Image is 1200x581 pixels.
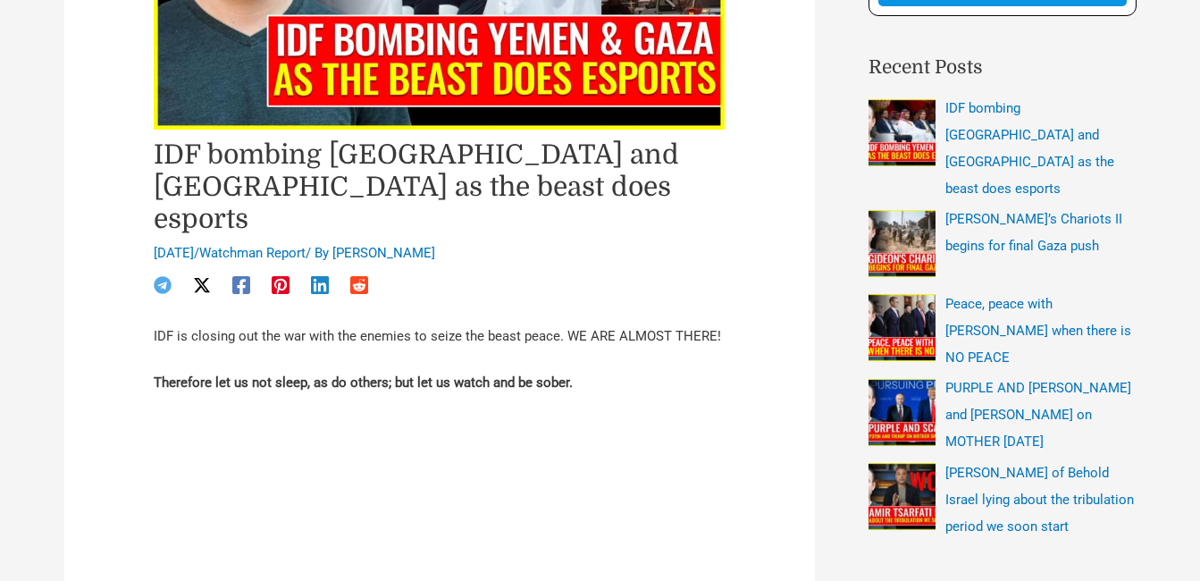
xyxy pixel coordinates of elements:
a: Pinterest [272,276,290,294]
a: Linkedin [311,276,329,294]
div: / / By [154,244,726,264]
p: IDF is closing out the war with the enemies to seize the beast peace. WE ARE ALMOST THERE! [154,324,726,349]
nav: Recent Posts [869,95,1137,540]
a: [PERSON_NAME] [332,245,435,261]
a: Twitter / X [193,276,211,294]
strong: Therefore let us not sleep, as do others; but let us watch and be sober. [154,375,573,391]
span: [DATE] [154,245,194,261]
a: PURPLE AND [PERSON_NAME] and [PERSON_NAME] on MOTHER [DATE] [945,380,1131,450]
a: [PERSON_NAME] of Behold Israel lying about the tribulation period we soon start [945,465,1134,535]
a: Reddit [350,276,368,294]
a: Facebook [232,276,250,294]
h1: IDF bombing [GEOGRAPHIC_DATA] and [GEOGRAPHIC_DATA] as the beast does esports [154,139,726,235]
a: Peace, peace with [PERSON_NAME] when there is NO PEACE [945,296,1131,366]
a: IDF bombing [GEOGRAPHIC_DATA] and [GEOGRAPHIC_DATA] as the beast does esports [945,100,1114,197]
h2: Recent Posts [869,54,1137,82]
a: Telegram [154,276,172,294]
a: Watchman Report [199,245,306,261]
a: [PERSON_NAME]’s Chariots II begins for final Gaza push [945,211,1122,254]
